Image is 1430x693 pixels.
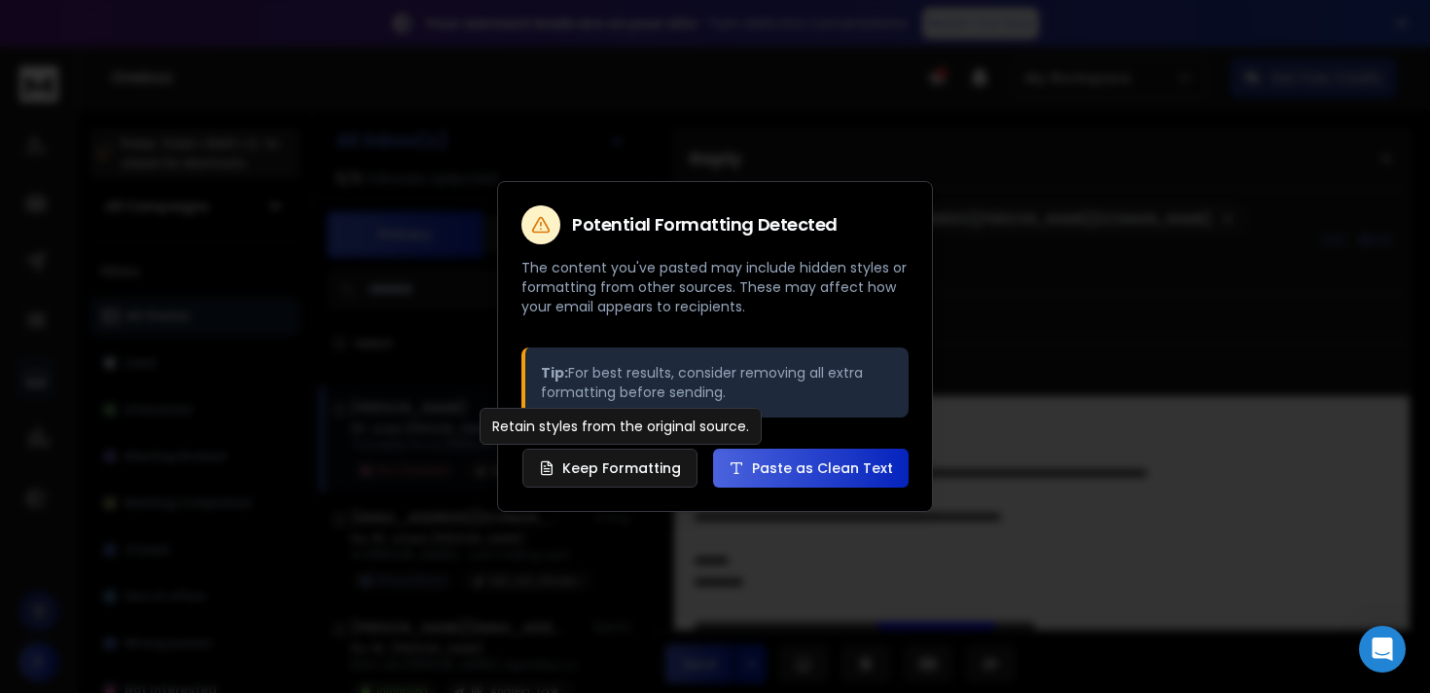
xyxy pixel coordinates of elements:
[480,408,762,445] div: Retain styles from the original source.
[541,363,568,383] strong: Tip:
[541,363,893,402] p: For best results, consider removing all extra formatting before sending.
[572,216,838,234] h2: Potential Formatting Detected
[522,449,697,488] button: Keep Formatting
[713,449,909,488] button: Paste as Clean Text
[1359,626,1406,673] div: Open Intercom Messenger
[521,258,909,316] p: The content you've pasted may include hidden styles or formatting from other sources. These may a...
